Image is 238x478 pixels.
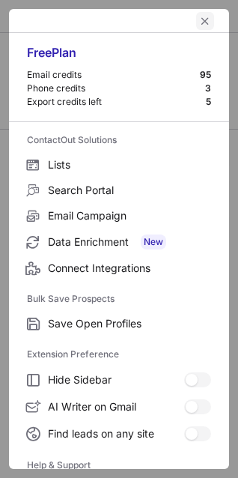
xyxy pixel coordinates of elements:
button: right-button [24,13,39,28]
span: Hide Sidebar [48,373,184,387]
label: AI Writer on Gmail [9,393,229,420]
label: ContactOut Solutions [27,128,211,152]
span: Lists [48,158,211,172]
label: Extension Preference [27,342,211,366]
span: New [141,235,166,249]
label: Connect Integrations [9,255,229,281]
label: Hide Sidebar [9,366,229,393]
span: Email Campaign [48,209,211,223]
div: 5 [206,96,211,108]
div: Phone credits [27,82,205,94]
label: Search Portal [9,178,229,203]
span: Search Portal [48,184,211,197]
button: left-button [196,12,214,30]
label: Email Campaign [9,203,229,229]
div: Email credits [27,69,200,81]
div: Export credits left [27,96,206,108]
label: Help & Support [27,453,211,477]
label: Find leads on any site [9,420,229,447]
label: Data Enrichment New [9,229,229,255]
span: Save Open Profiles [48,317,211,330]
div: 95 [200,69,211,81]
span: AI Writer on Gmail [48,400,184,414]
div: Free Plan [27,45,211,69]
label: Save Open Profiles [9,311,229,336]
span: Find leads on any site [48,427,184,441]
div: 3 [205,82,211,94]
span: Data Enrichment [48,235,211,249]
span: Connect Integrations [48,261,211,275]
label: Lists [9,152,229,178]
label: Bulk Save Prospects [27,287,211,311]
